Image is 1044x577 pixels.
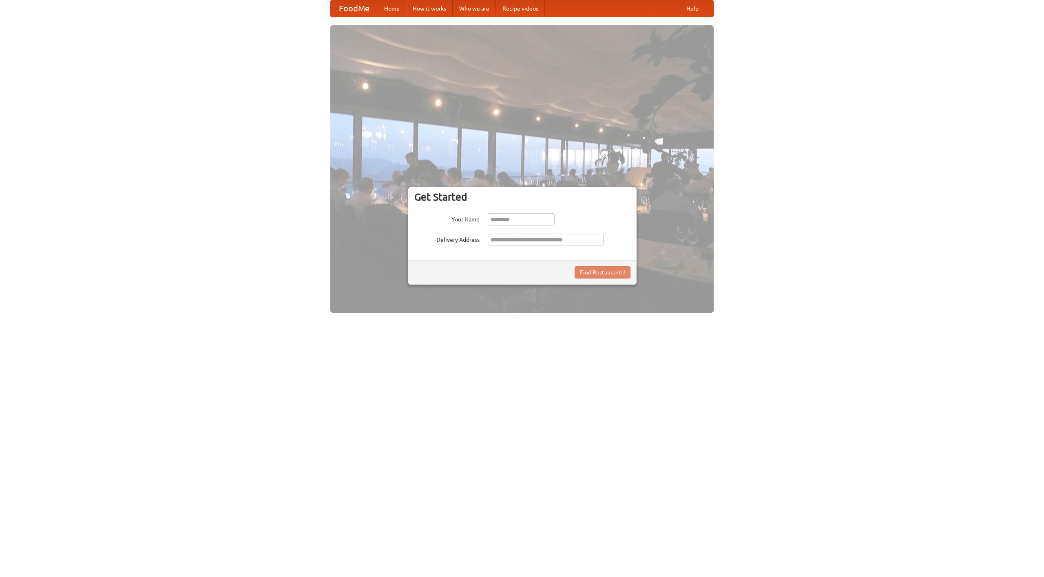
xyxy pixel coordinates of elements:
a: Help [680,0,705,17]
a: Who we are [453,0,496,17]
a: Home [378,0,406,17]
a: FoodMe [331,0,378,17]
label: Your Name [414,213,480,223]
h3: Get Started [414,191,630,203]
a: How it works [406,0,453,17]
label: Delivery Address [414,234,480,244]
button: Find Restaurants! [575,266,630,279]
a: Recipe videos [496,0,545,17]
